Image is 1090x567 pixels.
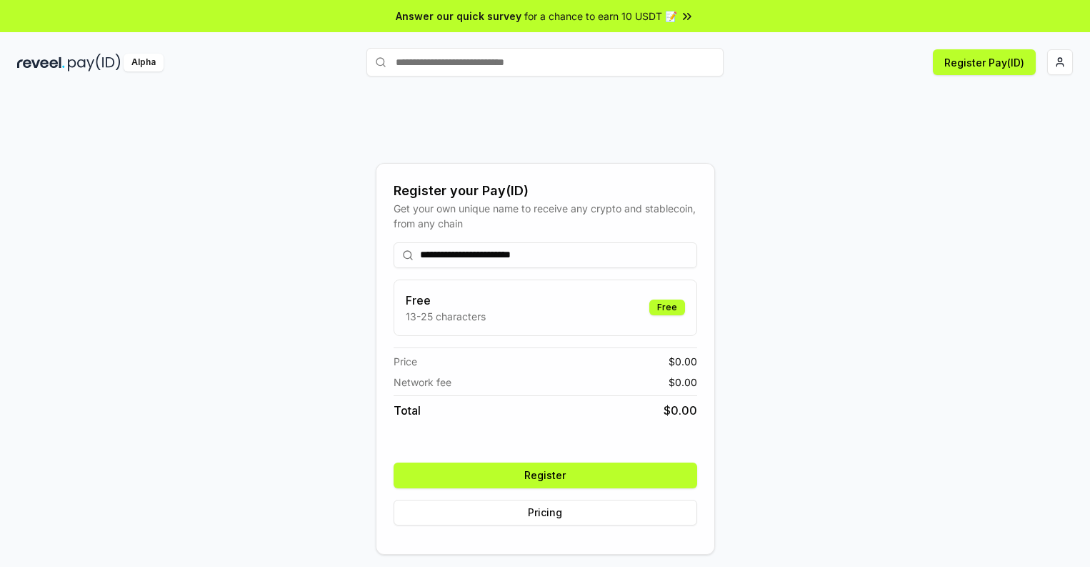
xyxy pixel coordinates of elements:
[406,292,486,309] h3: Free
[406,309,486,324] p: 13-25 characters
[664,402,697,419] span: $ 0.00
[669,354,697,369] span: $ 0.00
[394,402,421,419] span: Total
[933,49,1036,75] button: Register Pay(ID)
[394,500,697,526] button: Pricing
[394,354,417,369] span: Price
[394,201,697,231] div: Get your own unique name to receive any crypto and stablecoin, from any chain
[649,300,685,315] div: Free
[394,375,451,390] span: Network fee
[524,9,677,24] span: for a chance to earn 10 USDT 📝
[68,54,121,72] img: pay_id
[394,181,697,201] div: Register your Pay(ID)
[396,9,521,24] span: Answer our quick survey
[394,463,697,488] button: Register
[669,375,697,390] span: $ 0.00
[124,54,164,72] div: Alpha
[17,54,65,72] img: reveel_dark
